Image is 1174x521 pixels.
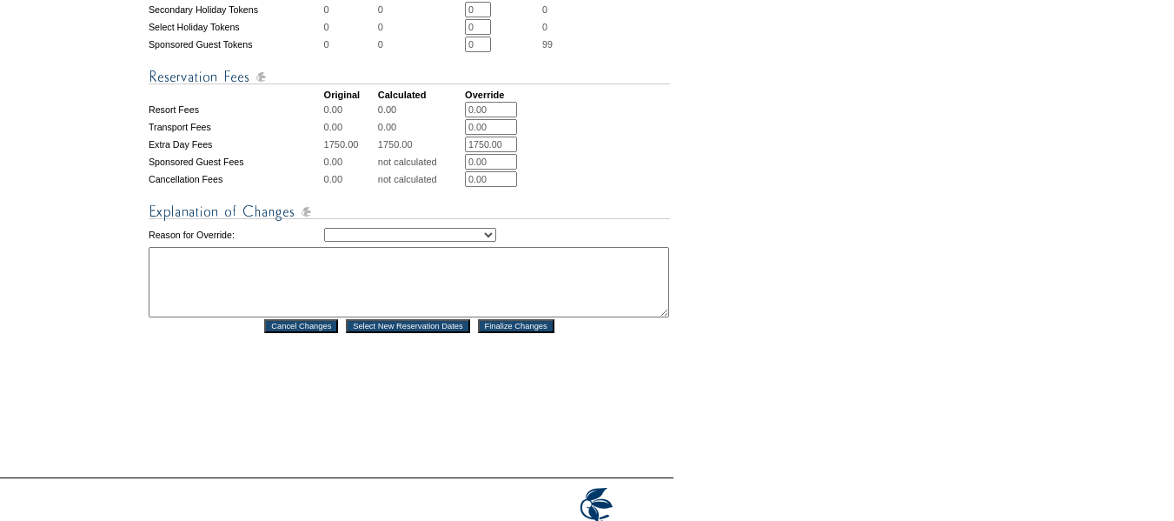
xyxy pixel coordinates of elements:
[149,154,322,170] td: Sponsored Guest Fees
[378,154,463,170] td: not calculated
[378,102,463,117] td: 0.00
[346,319,470,333] input: Select New Reservation Dates
[378,37,463,52] td: 0
[478,319,554,333] input: Finalize Changes
[324,2,376,17] td: 0
[264,319,338,333] input: Cancel Changes
[465,90,541,100] td: Override
[149,201,670,223] img: Explanation of Changes
[542,39,553,50] span: 99
[378,19,463,35] td: 0
[324,137,376,152] td: 1750.00
[378,137,463,152] td: 1750.00
[149,37,322,52] td: Sponsored Guest Tokens
[149,137,322,152] td: Extra Day Fees
[149,2,322,17] td: Secondary Holiday Tokens
[324,171,376,187] td: 0.00
[324,154,376,170] td: 0.00
[149,19,322,35] td: Select Holiday Tokens
[378,2,463,17] td: 0
[324,90,376,100] td: Original
[324,119,376,135] td: 0.00
[149,171,322,187] td: Cancellation Fees
[378,119,463,135] td: 0.00
[149,224,322,245] td: Reason for Override:
[149,102,322,117] td: Resort Fees
[378,90,463,100] td: Calculated
[149,119,322,135] td: Transport Fees
[542,4,547,15] span: 0
[324,19,376,35] td: 0
[542,22,547,32] span: 0
[324,102,376,117] td: 0.00
[378,171,463,187] td: not calculated
[149,66,670,88] img: Reservation Fees
[324,37,376,52] td: 0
